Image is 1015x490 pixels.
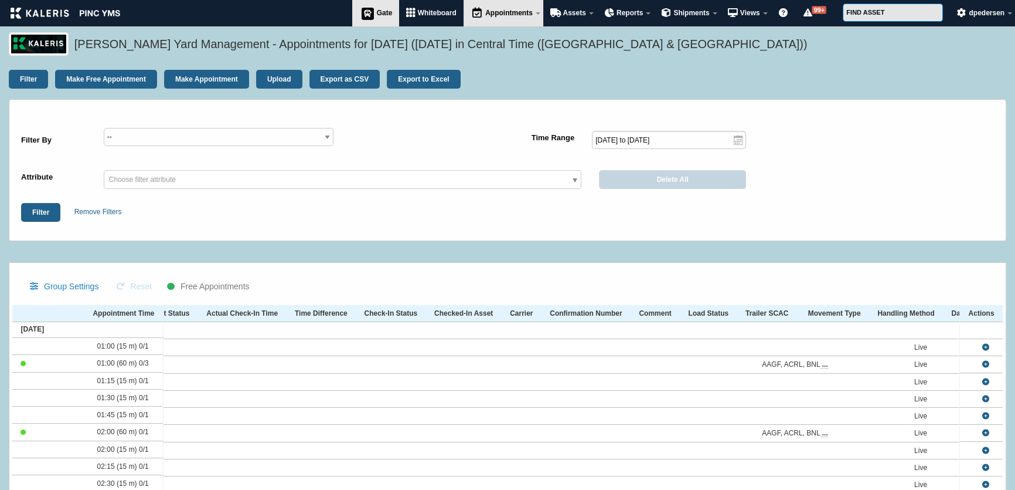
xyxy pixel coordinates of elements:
div: Reset [130,281,152,292]
label: Time Range [351,131,574,144]
a: Make Appointment [982,430,989,437]
td: Live [906,374,980,391]
td: 01:00 (60 m) 0/3 [88,355,172,373]
a: Export to Excel [387,70,460,89]
span: Reports [617,9,643,17]
input: yyyy-mm-dd to yyyy-mm-dd [592,131,746,149]
span: Shipments [673,9,709,17]
td: 01:00 (15 m) 0/1 [88,338,172,355]
button: Filter [21,203,60,222]
a: Make Appointment [982,447,989,454]
th: Date Attribute [943,305,1006,322]
a: Make Appointment [164,70,249,89]
span: Choose filter attribute [109,175,176,184]
span: dpedersen [969,9,1004,17]
span: Whiteboard [418,9,457,17]
td: 02:00 (15 m) 0/1 [88,441,172,458]
td: Live [906,391,980,408]
th: Checked-In Asset [426,305,502,322]
span: ... [820,361,828,369]
input: FIND ASSET [843,4,943,22]
a: Make Appointment [982,344,989,351]
a: Export as CSV [309,70,380,89]
img: logo_pnc-prd.png [9,32,69,56]
a: Make Appointment [982,481,989,488]
th: Check-In Status [356,305,425,322]
div: Group Settings [44,281,98,292]
span: AAGF, ACRL, BNL [762,360,827,369]
a: Make Free Appointment [55,70,157,89]
button: Reset [110,275,158,298]
td: Live [906,459,980,477]
span: Appointments [485,9,533,17]
th: Actual Check-In Time [198,305,287,322]
label: Attribute [21,170,86,184]
a: Make Appointment [982,413,989,420]
a: Remove Filters [74,208,122,216]
th: Appointment Time [84,305,163,322]
div: Free Appointments [180,281,250,292]
td: Live [906,356,980,374]
span: AAGF, ACRL, BNL [762,429,827,437]
th: Movement Type [799,305,869,322]
th: Actions [960,305,1003,322]
label: Filter By [21,133,52,147]
td: 02:00 (60 m) 0/1 [88,424,172,441]
a: Make Appointment [982,396,989,403]
span: 99+ [812,6,826,14]
a: Upload [256,70,302,89]
img: kaleris_pinc-9d9452ea2abe8761a8e09321c3823821456f7e8afc7303df8a03059e807e3f55.png [11,8,120,19]
td: Live [906,442,980,459]
td: Live [906,408,980,425]
a: Make Appointment [982,464,989,471]
button: Delete All [599,170,747,189]
th: Carrier [502,305,541,322]
a: Make Appointment [982,379,989,386]
th: Handling Method [869,305,943,322]
th: Time Difference [287,305,356,322]
td: 01:30 (15 m) 0/1 [88,390,172,407]
h5: [PERSON_NAME] Yard Management - Appointments for [DATE] ([DATE] in Central Time ([GEOGRAPHIC_DATA... [74,36,1000,56]
span: ... [820,430,828,437]
td: 02:15 (15 m) 0/1 [88,458,172,475]
th: Comment [631,305,680,322]
span: Assets [563,9,585,17]
a: Make Appointment [982,361,989,368]
td: Live [906,425,980,442]
span: Gate [377,9,393,17]
th: Load Status [680,305,737,322]
span: Views [740,9,760,17]
th: Trailer SCAC [737,305,800,322]
th: Confirmation Number [541,305,631,322]
b: [DATE] [21,325,44,333]
td: Live [906,339,980,356]
td: 01:15 (15 m) 0/1 [88,373,172,390]
button: Free Appointments [161,275,256,298]
td: 01:45 (15 m) 0/1 [88,407,172,424]
a: Filter [9,70,48,89]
